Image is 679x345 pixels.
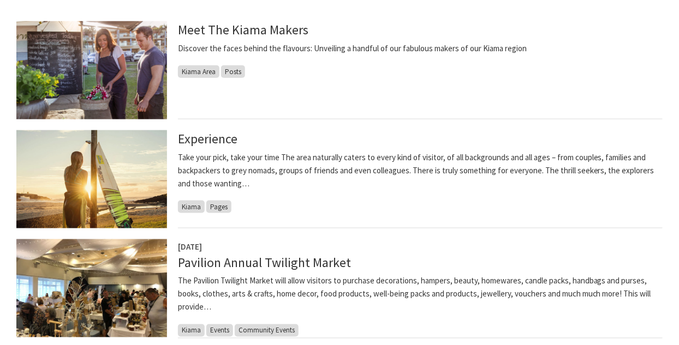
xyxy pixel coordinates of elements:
[178,21,308,38] a: Meet The Kiama Makers
[178,130,237,147] a: Experience
[178,151,663,190] p: Take your pick, take your time The area naturally caters to every kind of visitor, of all backgro...
[206,201,231,213] span: Pages
[178,241,202,252] span: [DATE]
[178,201,205,213] span: Kiama
[178,254,351,271] a: Pavilion Annual Twilight Market
[178,42,663,55] p: Discover the faces behind the flavours: Unveiling a handful of our fabulous makers of our Kiama r...
[178,65,219,78] span: Kiama Area
[178,275,663,314] p: The Pavilion Twilight Market will allow visitors to purchase decorations, hampers, beauty, homewa...
[16,239,167,337] img: Xmas Market
[16,130,167,228] img: Surfing in the Kiama Region, Photography by Phil Winterton
[235,324,299,337] span: Community Events
[221,65,245,78] span: Posts
[178,324,205,337] span: Kiama
[206,324,233,337] span: Events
